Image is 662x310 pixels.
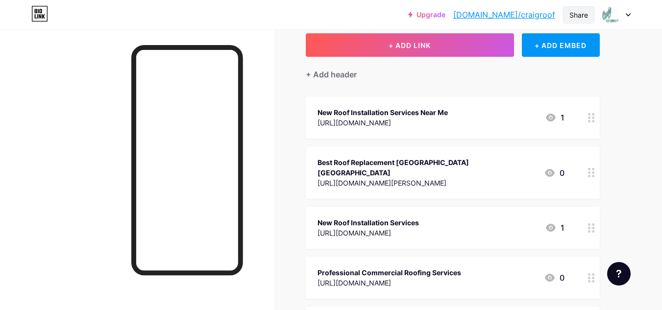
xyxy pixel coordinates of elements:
div: 1 [545,112,564,123]
div: 0 [544,167,564,179]
div: 0 [544,272,564,284]
div: [URL][DOMAIN_NAME] [318,118,448,128]
a: [DOMAIN_NAME]/craigroof [453,9,555,21]
div: Best Roof Replacement [GEOGRAPHIC_DATA] [GEOGRAPHIC_DATA] [318,157,536,178]
span: + ADD LINK [389,41,431,49]
div: + Add header [306,69,357,80]
div: Professional Commercial Roofing Services [318,267,461,278]
div: [URL][DOMAIN_NAME][PERSON_NAME] [318,178,536,188]
a: Upgrade [408,11,445,19]
div: 1 [545,222,564,234]
div: New Roof Installation Services [318,217,419,228]
div: [URL][DOMAIN_NAME] [318,278,461,288]
div: New Roof Installation Services Near Me [318,107,448,118]
div: [URL][DOMAIN_NAME] [318,228,419,238]
button: + ADD LINK [306,33,514,57]
img: craigroof [602,5,620,24]
div: Share [569,10,588,20]
div: + ADD EMBED [522,33,600,57]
